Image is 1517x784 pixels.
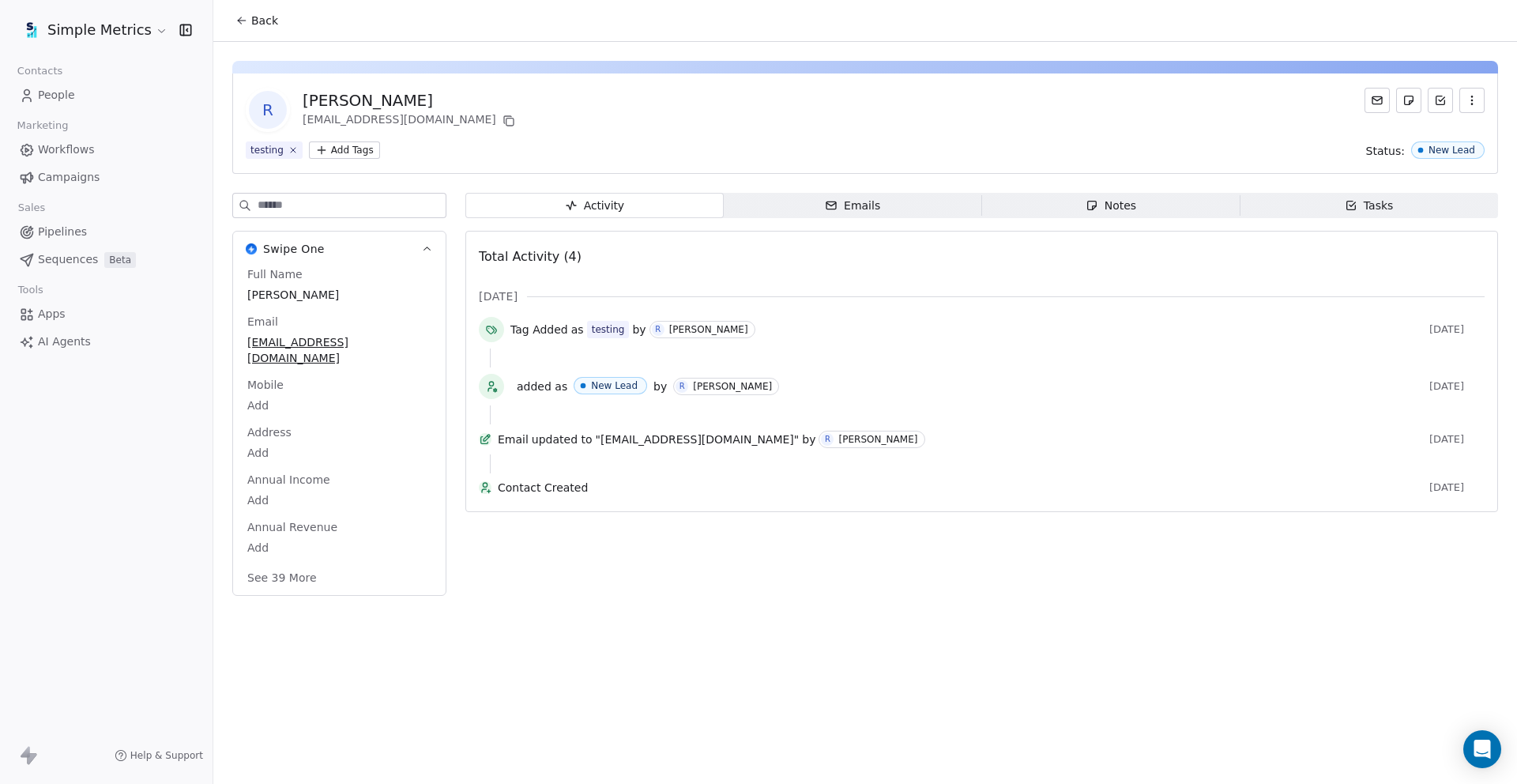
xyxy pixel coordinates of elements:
[244,424,295,440] span: Address
[1429,481,1485,494] span: [DATE]
[1429,323,1485,336] span: [DATE]
[632,322,646,337] span: by
[247,334,431,366] span: [EMAIL_ADDRESS][DOMAIN_NAME]
[38,306,66,322] span: Apps
[13,137,200,163] a: Workflows
[653,379,667,394] span: by
[591,380,638,391] div: New Lead
[10,59,70,83] span: Contacts
[244,314,281,330] span: Email
[11,278,50,302] span: Tools
[592,322,625,337] div: testing
[13,301,200,327] a: Apps
[246,243,257,254] img: Swipe One
[309,141,380,159] button: Add Tags
[247,492,431,508] span: Add
[38,224,87,240] span: Pipelines
[1429,433,1485,446] span: [DATE]
[655,323,661,336] div: R
[532,432,593,447] span: updated to
[104,252,136,268] span: Beta
[238,563,326,592] button: See 39 More
[38,169,100,186] span: Campaigns
[13,164,200,190] a: Campaigns
[244,377,287,393] span: Mobile
[1463,730,1501,768] div: Open Intercom Messenger
[13,329,200,355] a: AI Agents
[13,82,200,108] a: People
[13,219,200,245] a: Pipelines
[825,198,880,214] div: Emails
[479,249,582,264] span: Total Activity (4)
[38,87,75,104] span: People
[19,17,168,43] button: Simple Metrics
[247,540,431,556] span: Add
[498,432,529,447] span: Email
[1086,198,1136,214] div: Notes
[669,324,748,335] div: [PERSON_NAME]
[247,287,431,303] span: [PERSON_NAME]
[247,398,431,413] span: Add
[249,91,287,129] span: R
[38,251,98,268] span: Sequences
[130,749,203,762] span: Help & Support
[38,334,91,350] span: AI Agents
[13,247,200,273] a: SequencesBeta
[250,143,284,157] div: testing
[244,266,306,282] span: Full Name
[233,232,446,266] button: Swipe OneSwipe One
[1345,198,1394,214] div: Tasks
[244,519,341,535] span: Annual Revenue
[1429,145,1475,156] div: New Lead
[38,141,95,158] span: Workflows
[251,13,278,28] span: Back
[233,266,446,595] div: Swipe OneSwipe One
[517,379,567,394] span: added as
[571,322,584,337] span: as
[498,480,1423,496] span: Contact Created
[825,433,830,446] div: R
[244,472,333,488] span: Annual Income
[1429,380,1485,393] span: [DATE]
[303,89,518,111] div: [PERSON_NAME]
[226,6,288,35] button: Back
[247,445,431,461] span: Add
[596,432,800,447] span: "[EMAIL_ADDRESS][DOMAIN_NAME]"
[263,241,325,257] span: Swipe One
[1366,143,1405,159] span: Status:
[11,196,52,220] span: Sales
[10,114,75,138] span: Marketing
[679,380,685,393] div: R
[838,434,917,445] div: [PERSON_NAME]
[693,381,772,392] div: [PERSON_NAME]
[115,749,203,762] a: Help & Support
[303,111,518,130] div: [EMAIL_ADDRESS][DOMAIN_NAME]
[510,322,568,337] span: Tag Added
[22,21,41,40] img: sm-oviond-logo.png
[479,288,518,304] span: [DATE]
[47,20,152,40] span: Simple Metrics
[802,432,815,447] span: by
